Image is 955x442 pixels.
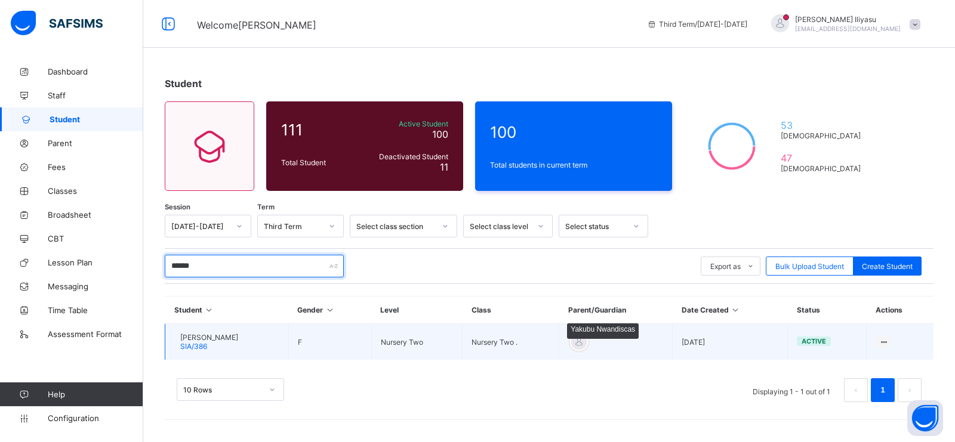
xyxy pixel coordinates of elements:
[48,67,143,76] span: Dashboard
[371,324,463,360] td: Nursery Two
[278,155,361,170] div: Total Student
[802,337,826,345] span: active
[710,262,741,271] span: Export as
[183,385,262,394] div: 10 Rows
[440,161,448,173] span: 11
[871,378,895,402] li: 1
[463,324,559,360] td: Nursery Two .
[325,305,335,314] i: Sort in Ascending Order
[288,296,371,324] th: Gender
[731,305,741,314] i: Sort in Ascending Order
[171,222,229,231] div: [DATE]-[DATE]
[165,203,190,211] span: Session
[781,152,866,164] span: 47
[48,91,143,100] span: Staff
[48,138,143,148] span: Parent
[781,131,866,140] span: [DEMOGRAPHIC_DATA]
[363,119,448,128] span: Active Student
[48,234,143,243] span: CBT
[490,123,657,141] span: 100
[165,78,202,89] span: Student
[257,203,275,211] span: Term
[48,305,143,315] span: Time Table
[48,282,143,291] span: Messaging
[50,115,143,124] span: Student
[48,258,143,267] span: Lesson Plan
[288,324,371,360] td: F
[281,120,358,139] span: 111
[180,333,238,342] span: [PERSON_NAME]
[264,222,322,231] div: Third Term
[48,329,143,339] span: Assessment Format
[898,378,922,402] li: 下一页
[898,378,922,402] button: next page
[744,378,839,402] li: Displaying 1 - 1 out of 1
[862,262,913,271] span: Create Student
[48,413,143,423] span: Configuration
[490,160,657,169] span: Total students in current term
[356,222,435,231] div: Select class section
[781,119,866,131] span: 53
[463,296,559,324] th: Class
[907,400,943,436] button: Open asap
[775,262,844,271] span: Bulk Upload Student
[673,324,788,360] td: [DATE]
[48,162,143,172] span: Fees
[788,296,867,324] th: Status
[180,342,207,351] span: SIA/386
[795,15,901,24] span: [PERSON_NAME] Iliyasu
[844,378,868,402] li: 上一页
[844,378,868,402] button: prev page
[877,382,888,398] a: 1
[48,186,143,196] span: Classes
[867,296,934,324] th: Actions
[470,222,531,231] div: Select class level
[559,296,673,324] th: Parent/Guardian
[48,390,143,399] span: Help
[673,296,788,324] th: Date Created
[759,14,926,34] div: AbdussamadIliyasu
[565,222,626,231] div: Select status
[647,20,747,29] span: session/term information
[432,128,448,140] span: 100
[11,11,103,36] img: safsims
[795,25,901,32] span: [EMAIL_ADDRESS][DOMAIN_NAME]
[371,296,463,324] th: Level
[204,305,214,314] i: Sort in Ascending Order
[48,210,143,220] span: Broadsheet
[363,152,448,161] span: Deactivated Student
[781,164,866,173] span: [DEMOGRAPHIC_DATA]
[197,19,316,31] span: Welcome [PERSON_NAME]
[165,296,289,324] th: Student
